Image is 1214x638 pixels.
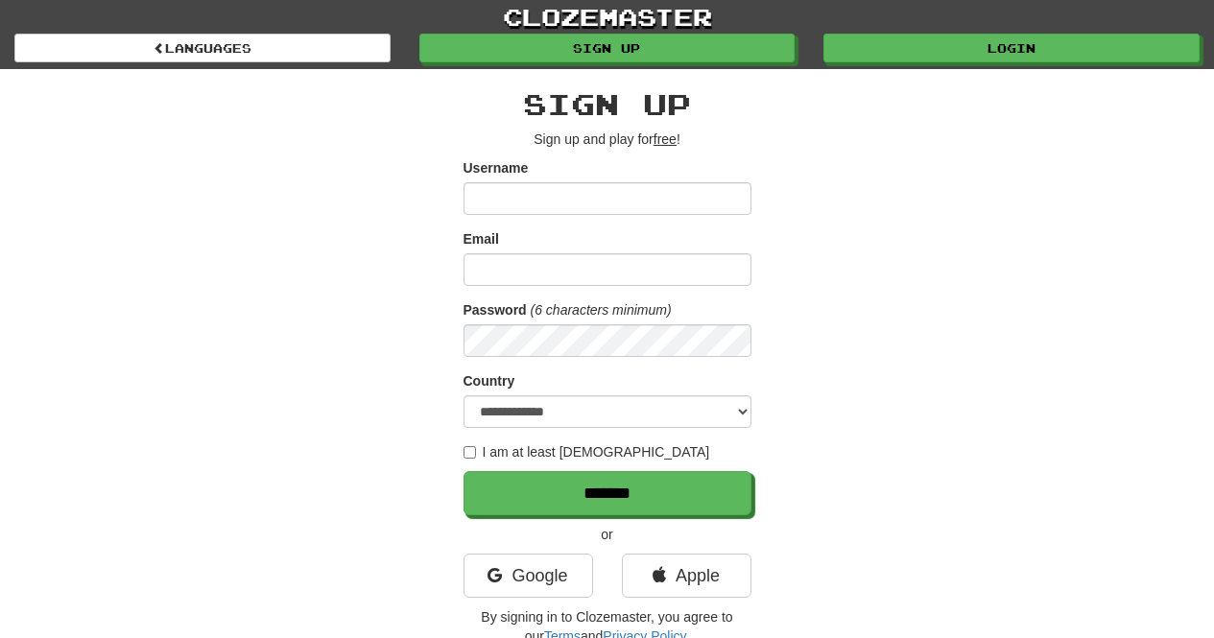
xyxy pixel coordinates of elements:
[464,229,499,248] label: Email
[531,302,672,318] em: (6 characters minimum)
[14,34,391,62] a: Languages
[622,554,751,598] a: Apple
[823,34,1200,62] a: Login
[419,34,796,62] a: Sign up
[464,525,751,544] p: or
[464,554,593,598] a: Google
[654,131,677,147] u: free
[464,300,527,319] label: Password
[464,442,710,461] label: I am at least [DEMOGRAPHIC_DATA]
[464,88,751,120] h2: Sign up
[464,446,476,459] input: I am at least [DEMOGRAPHIC_DATA]
[464,371,515,390] label: Country
[464,130,751,149] p: Sign up and play for !
[464,158,529,177] label: Username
